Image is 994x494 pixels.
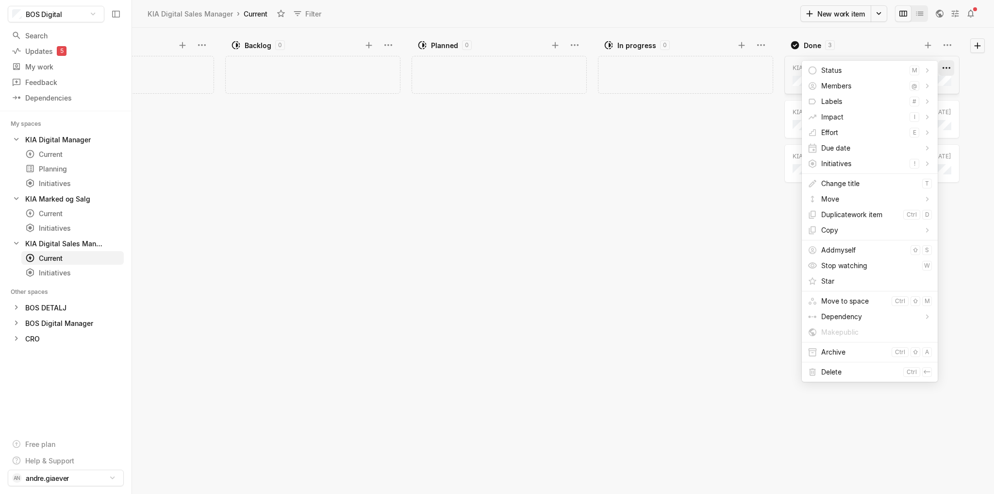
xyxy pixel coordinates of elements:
[821,242,907,258] span: Add myself
[911,347,920,357] kbd: ⇧
[903,367,920,377] kbd: ctrl
[821,63,906,78] span: Status
[910,97,919,106] kbd: #
[911,245,920,255] kbd: ⇧
[922,261,932,271] kbd: w
[903,210,920,220] kbd: ctrl
[821,258,918,273] span: Stop watching
[821,222,919,238] span: Copy
[892,296,909,306] kbd: ctrl
[910,128,919,137] kbd: e
[922,179,932,188] kbd: t
[821,273,932,289] span: Star
[922,347,932,357] kbd: a
[821,344,888,360] span: Archive
[910,81,919,91] kbd: @
[821,328,859,336] span: Make public
[922,296,932,306] kbd: m
[821,176,918,191] span: Change title
[911,296,920,306] kbd: ⇧
[922,245,932,255] kbd: s
[821,156,906,171] span: Initiatives
[821,309,919,324] span: Dependency
[821,140,919,156] span: Due date
[821,364,899,380] span: Delete
[922,210,932,220] kbd: d
[821,109,906,125] span: Impact
[910,112,919,122] kbd: i
[821,191,919,207] span: Move
[910,66,919,75] kbd: m
[821,293,888,309] span: Move to space
[821,207,899,222] span: Duplicate work item
[922,367,932,377] kbd: ⟵
[892,347,909,357] kbd: ctrl
[821,94,906,109] span: Labels
[910,159,919,169] kbd: !
[821,78,906,94] span: Members
[821,125,906,140] span: Effort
